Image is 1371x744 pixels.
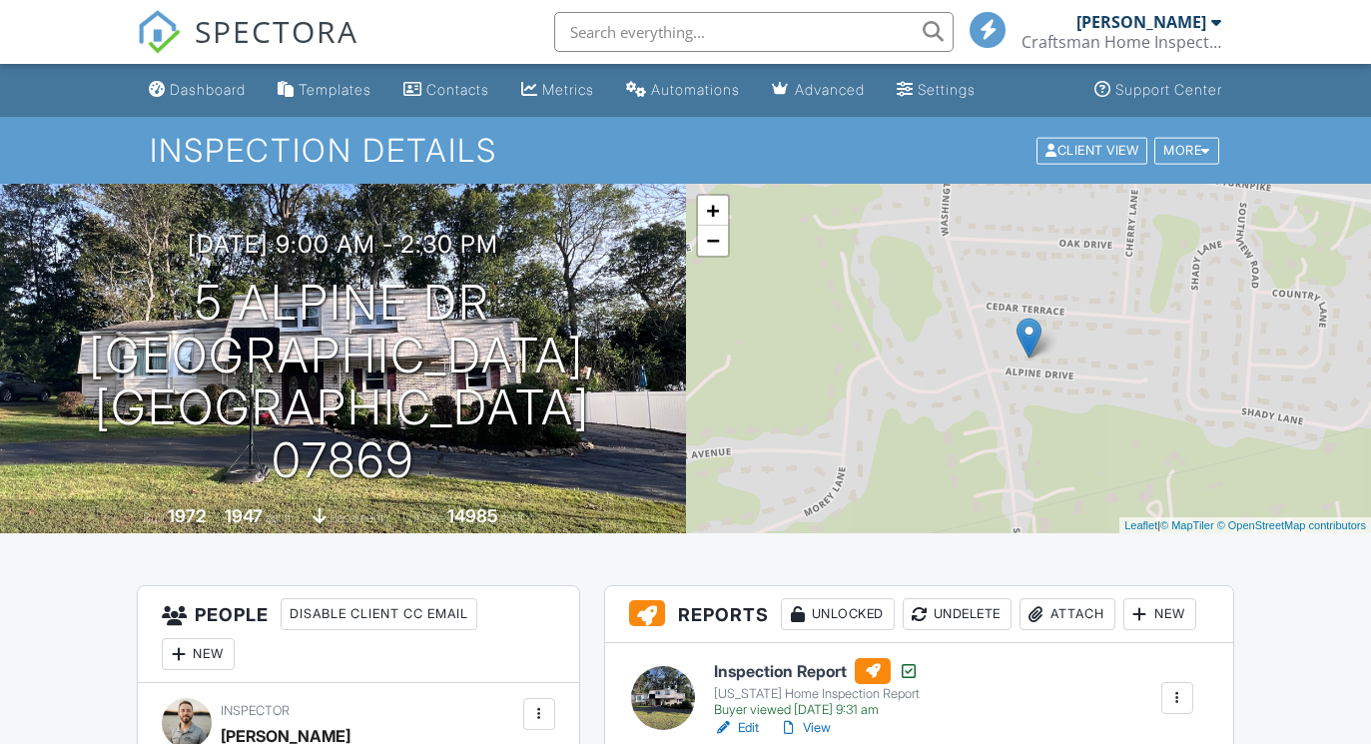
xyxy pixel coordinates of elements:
span: basement [330,510,383,525]
span: sq.ft. [501,510,526,525]
div: Contacts [426,81,489,98]
a: Settings [889,72,984,109]
a: Zoom out [698,226,728,256]
div: Client View [1036,137,1147,164]
div: Undelete [903,598,1012,630]
div: 1947 [225,505,263,526]
div: Automations [651,81,740,98]
div: More [1154,137,1219,164]
h1: Inspection Details [150,133,1221,168]
a: Automations (Basic) [618,72,748,109]
img: The Best Home Inspection Software - Spectora [137,10,181,54]
h3: Reports [605,586,1233,643]
a: SPECTORA [137,27,358,69]
a: Zoom in [698,196,728,226]
a: Contacts [395,72,497,109]
a: Metrics [513,72,602,109]
div: 14985 [447,505,498,526]
a: View [779,718,831,738]
div: New [1123,598,1196,630]
a: © MapTiler [1160,519,1214,531]
h3: People [138,586,579,683]
div: Craftsman Home Inspection Services LLC [1022,32,1221,52]
span: sq. ft. [266,510,294,525]
span: Lot Size [402,510,444,525]
div: Dashboard [170,81,246,98]
a: © OpenStreetMap contributors [1217,519,1366,531]
span: SPECTORA [195,10,358,52]
div: New [162,638,235,670]
div: 1972 [168,505,206,526]
a: Client View [1034,142,1152,157]
div: [US_STATE] Home Inspection Report [714,686,920,702]
input: Search everything... [554,12,954,52]
div: | [1119,517,1371,534]
a: Edit [714,718,759,738]
a: Advanced [764,72,873,109]
a: Inspection Report [US_STATE] Home Inspection Report Buyer viewed [DATE] 9:31 am [714,658,920,718]
h3: [DATE] 9:00 am - 2:30 pm [188,231,498,258]
a: Leaflet [1124,519,1157,531]
h6: Inspection Report [714,658,920,684]
a: Support Center [1086,72,1230,109]
div: Advanced [795,81,865,98]
span: Built [143,510,165,525]
h1: 5 Alpine Dr [GEOGRAPHIC_DATA], [GEOGRAPHIC_DATA] 07869 [32,277,654,487]
div: Metrics [542,81,594,98]
a: Templates [270,72,379,109]
div: Buyer viewed [DATE] 9:31 am [714,702,920,718]
div: Settings [918,81,976,98]
div: Attach [1020,598,1115,630]
div: Unlocked [781,598,895,630]
span: Inspector [221,703,290,718]
div: Templates [299,81,371,98]
div: [PERSON_NAME] [1076,12,1206,32]
a: Dashboard [141,72,254,109]
div: Disable Client CC Email [281,598,477,630]
div: Support Center [1115,81,1222,98]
